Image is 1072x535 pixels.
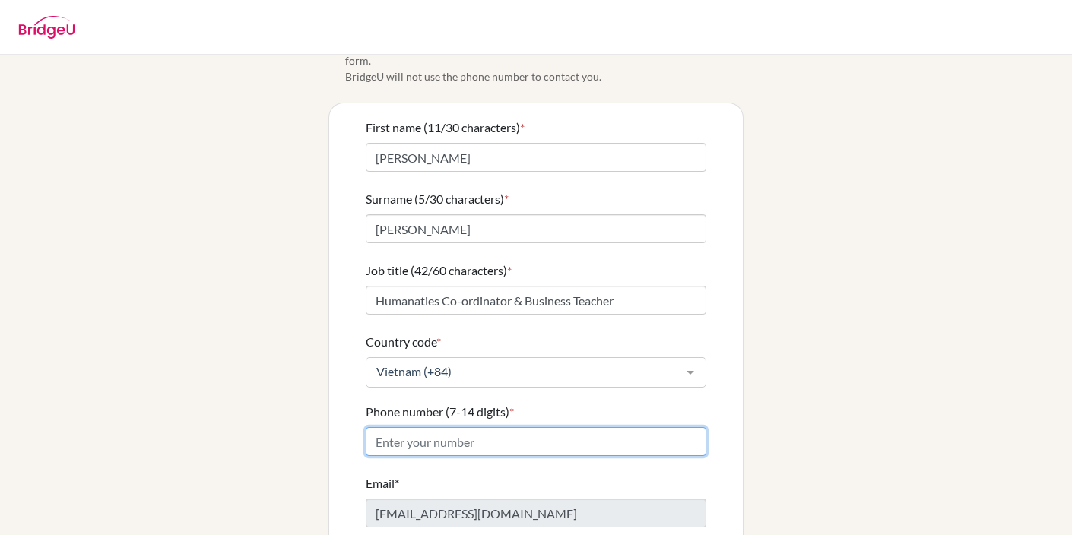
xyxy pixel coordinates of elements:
label: First name (11/30 characters) [366,119,525,137]
img: BridgeU logo [18,16,75,39]
label: Email* [366,474,399,492]
label: Job title (42/60 characters) [366,261,512,280]
input: Enter your number [366,427,706,456]
span: Vietnam (+84) [373,364,675,379]
input: Enter your job title [366,286,706,315]
input: Enter your surname [366,214,706,243]
label: Phone number (7-14 digits) [366,403,514,421]
input: Enter your first name [366,143,706,172]
label: Country code [366,333,441,351]
label: Surname (5/30 characters) [366,190,509,208]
